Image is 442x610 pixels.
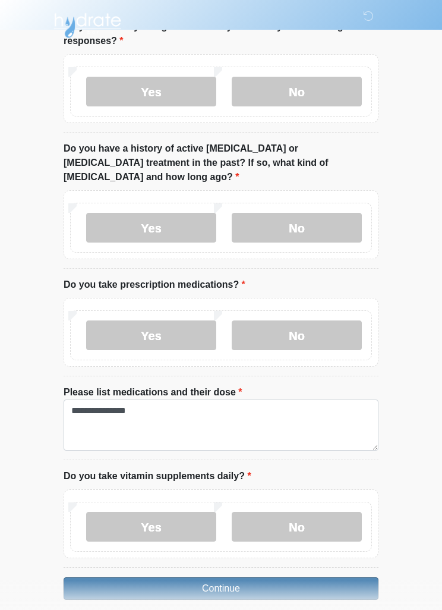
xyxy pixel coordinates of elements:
[232,512,362,542] label: No
[52,9,123,39] img: Hydrate IV Bar - Scottsdale Logo
[64,385,242,400] label: Please list medications and their dose
[64,278,245,292] label: Do you take prescription medications?
[232,320,362,350] label: No
[64,577,378,600] button: Continue
[64,469,251,483] label: Do you take vitamin supplements daily?
[232,213,362,243] label: No
[86,512,216,542] label: Yes
[232,77,362,106] label: No
[86,320,216,350] label: Yes
[64,142,378,184] label: Do you have a history of active [MEDICAL_DATA] or [MEDICAL_DATA] treatment in the past? If so, wh...
[86,213,216,243] label: Yes
[86,77,216,106] label: Yes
